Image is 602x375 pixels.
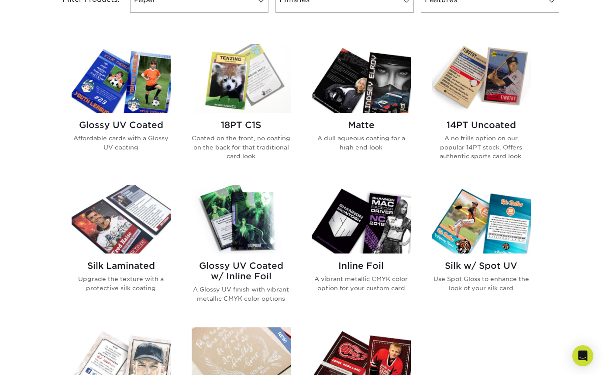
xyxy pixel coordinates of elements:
[72,120,171,130] h2: Glossy UV Coated
[312,185,411,317] a: Inline Foil Trading Cards Inline Foil A vibrant metallic CMYK color option for your custom card
[312,274,411,292] p: A vibrant metallic CMYK color option for your custom card
[312,44,411,174] a: Matte Trading Cards Matte A dull aqueous coating for a high end look
[432,274,531,292] p: Use Spot Gloss to enhance the look of your silk card
[432,120,531,130] h2: 14PT Uncoated
[72,44,171,113] img: Glossy UV Coated Trading Cards
[432,185,531,253] img: Silk w/ Spot UV Trading Cards
[432,185,531,317] a: Silk w/ Spot UV Trading Cards Silk w/ Spot UV Use Spot Gloss to enhance the look of your silk card
[192,44,291,113] img: 18PT C1S Trading Cards
[312,44,411,113] img: Matte Trading Cards
[192,185,291,253] img: Glossy UV Coated w/ Inline Foil Trading Cards
[72,185,171,317] a: Silk Laminated Trading Cards Silk Laminated Upgrade the texture with a protective silk coating
[312,260,411,271] h2: Inline Foil
[432,44,531,174] a: 14PT Uncoated Trading Cards 14PT Uncoated A no frills option on our popular 14PT stock. Offers au...
[269,327,291,354] img: New Product
[72,260,171,271] h2: Silk Laminated
[432,260,531,271] h2: Silk w/ Spot UV
[192,285,291,303] p: A Glossy UV finish with vibrant metallic CMYK color options
[432,134,531,160] p: A no frills option on our popular 14PT stock. Offers authentic sports card look.
[312,185,411,253] img: Inline Foil Trading Cards
[72,185,171,253] img: Silk Laminated Trading Cards
[312,120,411,130] h2: Matte
[192,260,291,281] h2: Glossy UV Coated w/ Inline Foil
[192,120,291,130] h2: 18PT C1S
[192,185,291,317] a: Glossy UV Coated w/ Inline Foil Trading Cards Glossy UV Coated w/ Inline Foil A Glossy UV finish ...
[72,44,171,174] a: Glossy UV Coated Trading Cards Glossy UV Coated Affordable cards with a Glossy UV coating
[72,274,171,292] p: Upgrade the texture with a protective silk coating
[192,44,291,174] a: 18PT C1S Trading Cards 18PT C1S Coated on the front, no coating on the back for that traditional ...
[72,134,171,152] p: Affordable cards with a Glossy UV coating
[432,44,531,113] img: 14PT Uncoated Trading Cards
[312,134,411,152] p: A dull aqueous coating for a high end look
[192,134,291,160] p: Coated on the front, no coating on the back for that traditional card look
[572,345,593,366] div: Open Intercom Messenger
[2,348,74,372] iframe: Google Customer Reviews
